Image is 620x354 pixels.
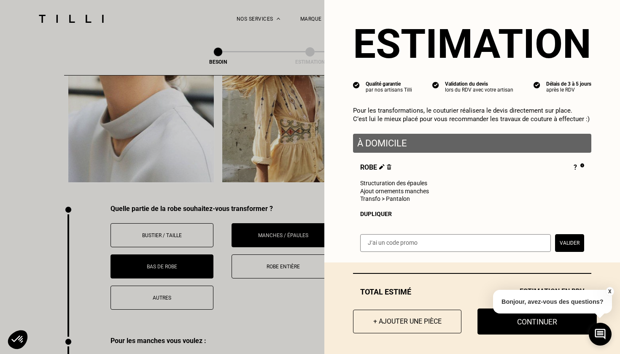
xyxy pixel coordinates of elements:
[432,81,439,89] img: icon list info
[353,81,360,89] img: icon list info
[360,163,391,173] span: Robe
[546,81,591,87] div: Délais de 3 à 5 jours
[353,20,591,68] section: Estimation
[360,234,551,252] input: J‘ai un code promo
[445,87,513,93] div: lors du RDV avec votre artisan
[580,163,584,168] img: Pourquoi le prix est indéfini ?
[574,163,584,173] div: ?
[477,308,597,335] button: Continuer
[360,195,410,202] span: Transfo > Pantalon
[555,234,584,252] button: Valider
[445,81,513,87] div: Validation du devis
[366,81,412,87] div: Qualité garantie
[360,188,429,195] span: Ajout ornements manches
[360,211,584,217] div: Dupliquer
[605,287,614,296] button: X
[360,180,427,186] span: Structuration des épaules
[534,81,540,89] img: icon list info
[366,87,412,93] div: par nos artisans Tilli
[353,310,461,333] button: + Ajouter une pièce
[387,164,391,170] img: Supprimer
[357,138,587,149] p: À domicile
[493,290,612,313] p: Bonjour, avez-vous des questions?
[379,164,385,170] img: Éditer
[353,287,591,296] div: Total estimé
[353,106,591,123] p: Pour les transformations, le couturier réalisera le devis directement sur place. C’est lui le mie...
[546,87,591,93] div: après le RDV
